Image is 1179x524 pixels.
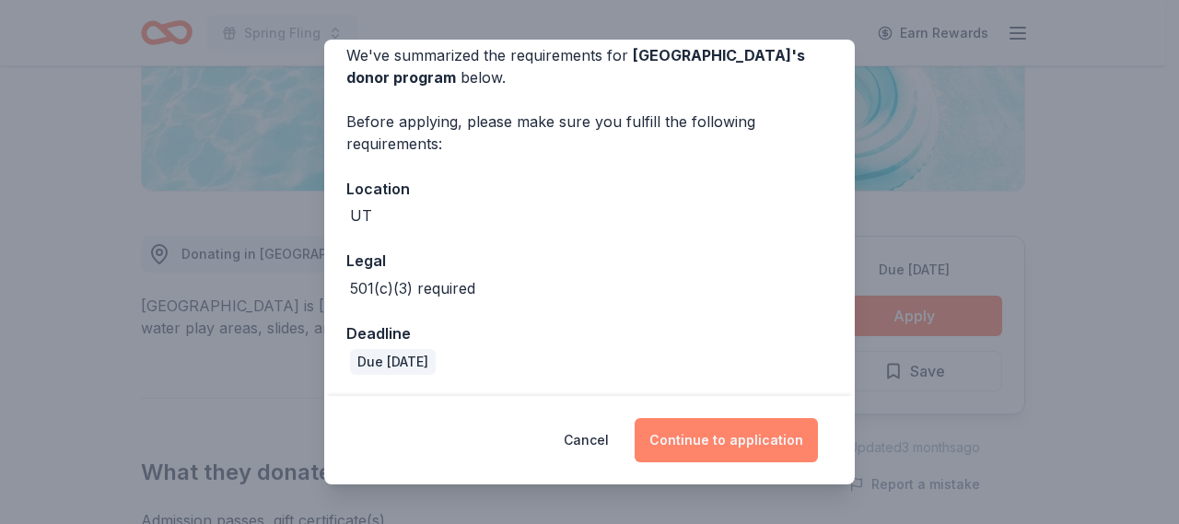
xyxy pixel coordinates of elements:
[346,249,833,273] div: Legal
[635,418,818,462] button: Continue to application
[564,418,609,462] button: Cancel
[350,204,372,227] div: UT
[346,321,833,345] div: Deadline
[346,111,833,155] div: Before applying, please make sure you fulfill the following requirements:
[346,177,833,201] div: Location
[350,349,436,375] div: Due [DATE]
[350,277,475,299] div: 501(c)(3) required
[346,44,833,88] div: We've summarized the requirements for below.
